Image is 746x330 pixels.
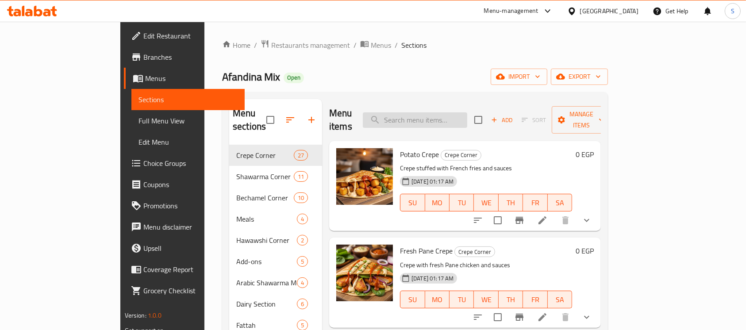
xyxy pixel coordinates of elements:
span: 1.0.0 [148,310,162,321]
span: WE [477,196,495,209]
span: export [558,71,601,82]
button: FR [523,194,547,211]
button: delete [555,210,576,231]
span: 5 [297,321,308,330]
span: Sort sections [280,109,301,130]
div: Crepe Corner27 [229,145,322,166]
li: / [254,40,257,50]
span: SU [404,196,421,209]
a: Promotions [124,195,245,216]
span: TH [502,196,519,209]
span: 5 [297,257,308,266]
span: Dairy Section [236,299,297,309]
div: items [297,299,308,309]
button: Add [488,113,516,127]
span: SA [551,293,569,306]
span: Shawarma Corner [236,171,294,182]
span: Select all sections [261,111,280,129]
span: Meals [236,214,297,224]
span: Sections [401,40,427,50]
li: / [354,40,357,50]
span: Crepe Corner [455,247,495,257]
button: TU [450,291,474,308]
span: Select section [469,111,488,129]
button: SU [400,291,425,308]
p: Crepe stuffed with French fries and sauces [400,163,572,174]
h2: Menu sections [233,107,266,133]
button: MO [425,291,450,308]
div: Crepe Corner [441,150,481,161]
span: Fresh Pane Crepe [400,244,453,257]
a: Menus [124,68,245,89]
h6: 0 EGP [576,148,594,161]
span: FR [527,293,544,306]
span: Menus [145,73,238,84]
button: Manage items [552,106,611,134]
span: Open [284,74,304,81]
div: Add-ons [236,256,297,267]
span: Add item [488,113,516,127]
button: TH [499,291,523,308]
a: Coupons [124,174,245,195]
span: Crepe Corner [441,150,481,160]
a: Edit Menu [131,131,245,153]
div: Add-ons5 [229,251,322,272]
button: delete [555,307,576,328]
button: SA [548,291,572,308]
span: WE [477,293,495,306]
span: 27 [294,151,308,160]
button: show more [576,210,597,231]
span: Promotions [143,200,238,211]
div: Hawawshi Corner [236,235,297,246]
div: Open [284,73,304,83]
div: items [297,214,308,224]
a: Sections [131,89,245,110]
button: import [491,69,547,85]
span: SU [404,293,421,306]
span: TU [453,293,470,306]
span: TH [502,293,519,306]
div: [GEOGRAPHIC_DATA] [580,6,638,16]
h2: Menu items [329,107,352,133]
div: items [294,192,308,203]
li: / [395,40,398,50]
span: Grocery Checklist [143,285,238,296]
span: Menus [371,40,391,50]
span: Choice Groups [143,158,238,169]
span: Branches [143,52,238,62]
a: Upsell [124,238,245,259]
a: Restaurants management [261,39,350,51]
div: items [297,277,308,288]
span: Select to update [488,308,507,326]
span: Version: [125,310,146,321]
span: TU [453,196,470,209]
button: MO [425,194,450,211]
span: [DATE] 01:17 AM [408,177,457,186]
svg: Show Choices [581,215,592,226]
span: 6 [297,300,308,308]
span: Coupons [143,179,238,190]
span: Select to update [488,211,507,230]
span: Restaurants management [271,40,350,50]
span: 10 [294,194,308,202]
span: Edit Menu [138,137,238,147]
span: Crepe Corner [236,150,294,161]
a: Edit Restaurant [124,25,245,46]
button: FR [523,291,547,308]
svg: Show Choices [581,312,592,322]
a: Menus [360,39,391,51]
a: Grocery Checklist [124,280,245,301]
div: Dairy Section6 [229,293,322,315]
div: items [297,235,308,246]
button: SA [548,194,572,211]
span: MO [429,293,446,306]
img: Fresh Pane Crepe [336,245,393,301]
div: Hawawshi Corner2 [229,230,322,251]
span: Manage items [559,109,604,131]
span: Bechamel Corner [236,192,294,203]
span: 2 [297,236,308,245]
